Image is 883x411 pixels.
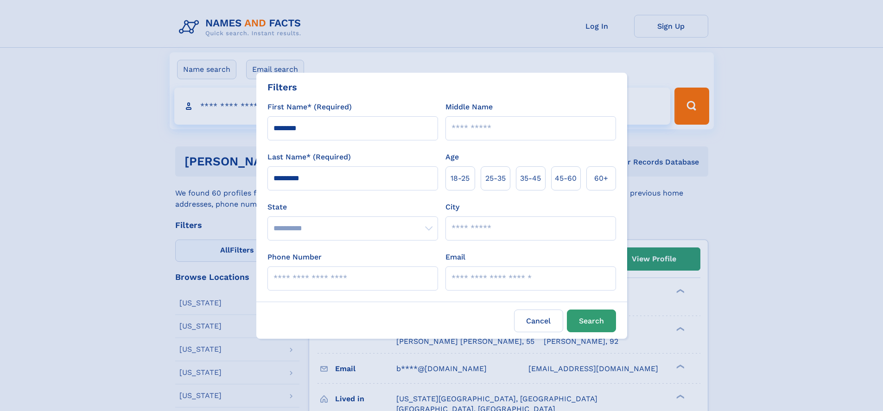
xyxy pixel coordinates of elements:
button: Search [567,310,616,332]
span: 18‑25 [451,173,470,184]
span: 35‑45 [520,173,541,184]
label: State [267,202,438,213]
div: Filters [267,80,297,94]
span: 25‑35 [485,173,506,184]
label: City [445,202,459,213]
label: Age [445,152,459,163]
label: Middle Name [445,101,493,113]
span: 60+ [594,173,608,184]
label: Last Name* (Required) [267,152,351,163]
label: Phone Number [267,252,322,263]
label: First Name* (Required) [267,101,352,113]
label: Cancel [514,310,563,332]
label: Email [445,252,465,263]
span: 45‑60 [555,173,577,184]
